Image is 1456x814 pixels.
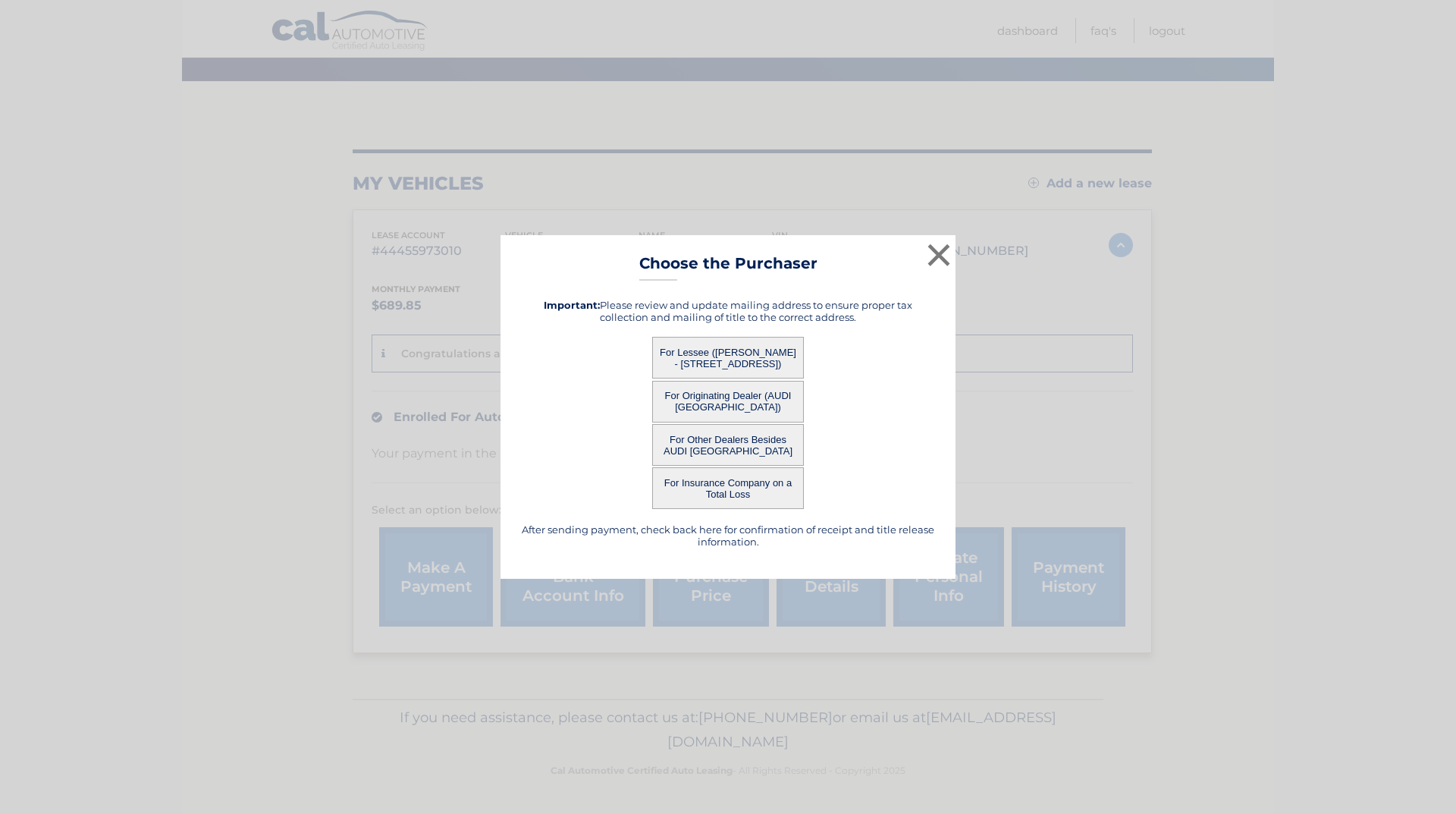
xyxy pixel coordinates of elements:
[639,254,817,281] h3: Choose the Purchaser
[652,337,804,379] button: For Lessee ([PERSON_NAME] - [STREET_ADDRESS])
[924,240,954,270] button: ×
[519,523,937,548] h5: After sending payment, check back here for confirmation of receipt and title release information.
[519,299,937,323] h5: Please review and update mailing address to ensure proper tax collection and mailing of title to ...
[652,381,804,423] button: For Originating Dealer (AUDI [GEOGRAPHIC_DATA])
[652,467,804,509] button: For Insurance Company on a Total Loss
[544,299,600,311] strong: Important:
[652,424,804,466] button: For Other Dealers Besides AUDI [GEOGRAPHIC_DATA]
